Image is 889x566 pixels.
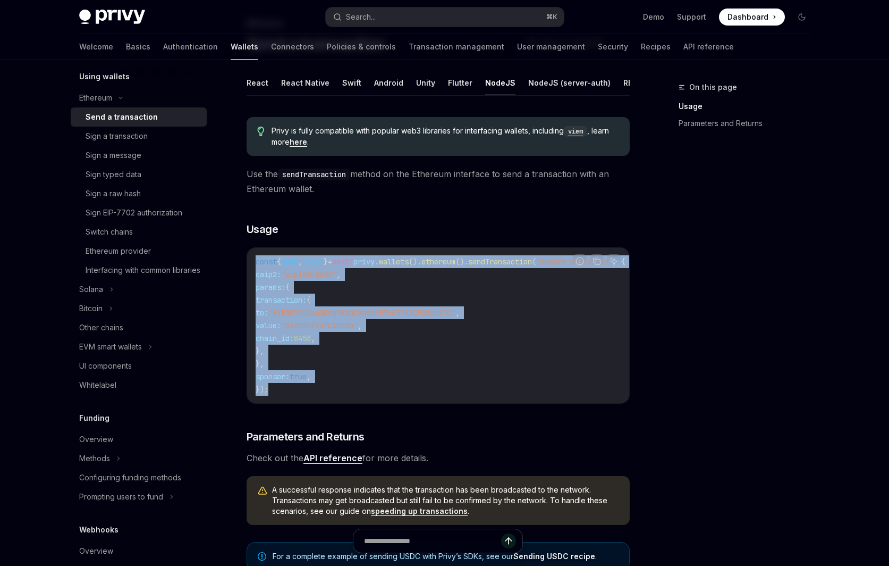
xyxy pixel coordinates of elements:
[298,257,302,267] span: ,
[307,295,311,305] span: {
[247,70,268,95] button: React
[79,70,130,83] h5: Using wallets
[375,257,379,267] span: .
[719,9,785,26] a: Dashboard
[517,34,585,60] a: User management
[302,257,324,267] span: caip2
[71,222,207,242] a: Switch chains
[727,12,768,22] span: Dashboard
[536,257,613,267] span: 'insert-wallet-id'
[71,203,207,222] a: Sign EIP-7702 authorization
[281,257,298,267] span: hash
[643,12,664,22] a: Demo
[79,523,118,536] h5: Webhooks
[455,257,468,267] span: ().
[86,111,158,123] div: Send a transaction
[86,187,141,200] div: Sign a raw hash
[448,70,472,95] button: Flutter
[290,372,307,381] span: true
[528,70,611,95] button: NodeJS (server-auth)
[358,321,362,330] span: ,
[86,206,182,219] div: Sign EIP-7702 authorization
[793,9,810,26] button: Toggle dark mode
[374,70,403,95] button: Android
[607,254,621,268] button: Ask AI
[256,257,277,267] span: const
[281,270,336,279] span: 'eip155:8453'
[71,337,207,356] button: EVM smart wallets
[326,7,564,27] button: Search...⌘K
[71,299,207,318] button: Bitcoin
[256,385,268,394] span: });
[336,270,341,279] span: ,
[256,282,285,292] span: params:
[271,34,314,60] a: Connectors
[501,534,516,548] button: Send message
[409,34,504,60] a: Transaction management
[79,490,163,503] div: Prompting users to fund
[277,257,281,267] span: {
[71,261,207,280] a: Interfacing with common libraries
[256,321,281,330] span: value:
[641,34,671,60] a: Recipes
[86,245,151,257] div: Ethereum provider
[564,126,587,137] code: viem
[79,452,110,465] div: Methods
[71,88,207,107] button: Ethereum
[257,127,265,136] svg: Tip
[353,257,375,267] span: privy
[311,334,315,343] span: ,
[689,81,737,94] span: On this page
[364,529,501,553] input: Ask a question...
[421,257,455,267] span: ethereum
[679,115,819,132] a: Parameters and Returns
[342,70,361,95] button: Swift
[71,165,207,184] a: Sign typed data
[71,184,207,203] a: Sign a raw hash
[256,372,290,381] span: sponsor:
[324,257,328,267] span: }
[371,506,468,516] a: speeding up transactions
[79,545,113,557] div: Overview
[409,257,421,267] span: ().
[256,295,307,305] span: transaction:
[303,453,362,464] a: API reference
[416,70,435,95] button: Unity
[573,254,587,268] button: Report incorrect code
[79,412,109,424] h5: Funding
[257,486,268,496] svg: Warning
[281,321,358,330] span: '0x2386F26FC10000'
[272,485,619,517] span: A successful response indicates that the transaction has been broadcasted to the network. Transac...
[256,308,268,318] span: to:
[379,257,409,267] span: wallets
[247,451,630,465] span: Check out the for more details.
[126,34,150,60] a: Basics
[328,257,332,267] span: =
[468,257,532,267] span: sendTransaction
[247,167,630,196] span: Use the method on the Ethereum interface to send a transaction with an Ethereum wallet.
[71,542,207,561] a: Overview
[86,264,200,277] div: Interfacing with common libraries
[79,321,123,334] div: Other chains
[683,34,734,60] a: API reference
[290,137,307,147] a: here
[285,282,290,292] span: {
[256,334,294,343] span: chain_id:
[71,280,207,299] button: Solana
[79,91,112,104] div: Ethereum
[79,471,181,484] div: Configuring funding methods
[71,146,207,165] a: Sign a message
[71,430,207,449] a: Overview
[327,34,396,60] a: Policies & controls
[546,13,557,21] span: ⌘ K
[268,308,455,318] span: '0xE3070d3e4309afA3bC9a6b057685743CF42da77C'
[71,127,207,146] a: Sign a transaction
[281,70,329,95] button: React Native
[71,318,207,337] a: Other chains
[79,10,145,24] img: dark logo
[231,34,258,60] a: Wallets
[79,379,116,392] div: Whitelabel
[86,168,141,181] div: Sign typed data
[86,149,141,162] div: Sign a message
[71,449,207,468] button: Methods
